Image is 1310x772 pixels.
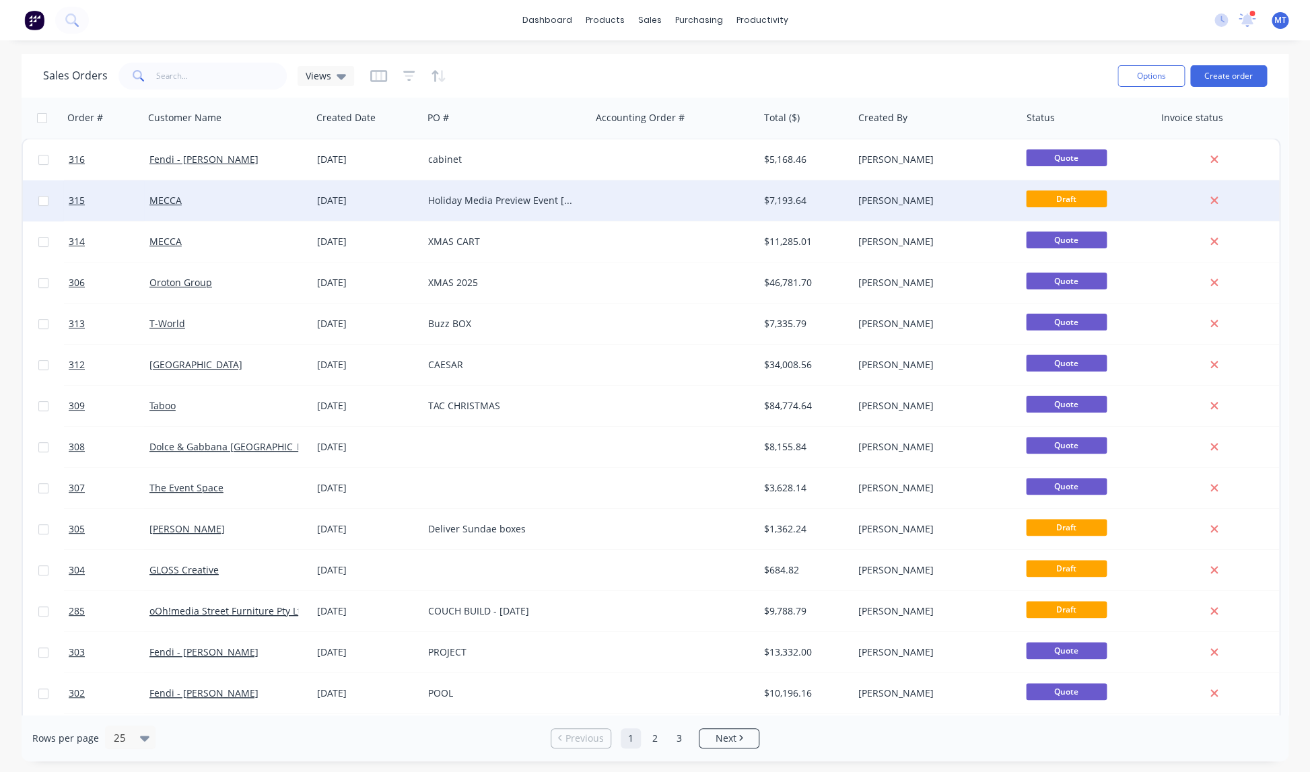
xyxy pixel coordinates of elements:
[1026,355,1107,372] span: Quote
[69,235,85,248] span: 314
[317,194,417,207] div: [DATE]
[149,440,323,453] a: Dolce & Gabbana [GEOGRAPHIC_DATA]
[428,276,578,289] div: XMAS 2025
[858,645,1007,659] div: [PERSON_NAME]
[858,399,1007,413] div: [PERSON_NAME]
[764,440,843,454] div: $8,155.84
[858,194,1007,207] div: [PERSON_NAME]
[858,563,1007,577] div: [PERSON_NAME]
[149,153,258,166] a: Fendi - [PERSON_NAME]
[69,194,85,207] span: 315
[148,111,221,125] div: Customer Name
[858,604,1007,618] div: [PERSON_NAME]
[69,345,149,385] a: 312
[69,358,85,372] span: 312
[317,522,417,536] div: [DATE]
[428,645,578,659] div: PROJECT
[43,69,108,82] h1: Sales Orders
[317,440,417,454] div: [DATE]
[69,563,85,577] span: 304
[428,194,578,207] div: Holiday Media Preview Event [GEOGRAPHIC_DATA]
[69,550,149,590] a: 304
[156,63,287,90] input: Search...
[428,358,578,372] div: CAESAR
[730,10,795,30] div: productivity
[69,399,85,413] span: 309
[428,317,578,330] div: Buzz BOX
[1026,683,1107,700] span: Quote
[1027,111,1055,125] div: Status
[764,522,843,536] div: $1,362.24
[1026,273,1107,289] span: Quote
[69,153,85,166] span: 316
[149,317,185,330] a: T-World
[32,732,99,745] span: Rows per page
[69,522,85,536] span: 305
[69,591,149,631] a: 285
[565,732,604,745] span: Previous
[1026,437,1107,454] span: Quote
[764,645,843,659] div: $13,332.00
[764,358,843,372] div: $34,008.56
[428,153,578,166] div: cabinet
[317,276,417,289] div: [DATE]
[317,153,417,166] div: [DATE]
[858,153,1007,166] div: [PERSON_NAME]
[1026,642,1107,659] span: Quote
[621,728,641,748] a: Page 1 is your current page
[149,687,258,699] a: Fendi - [PERSON_NAME]
[428,235,578,248] div: XMAS CART
[149,235,182,248] a: MECCA
[764,111,800,125] div: Total ($)
[1026,560,1107,577] span: Draft
[149,481,223,494] a: The Event Space
[149,563,219,576] a: GLOSS Creative
[149,645,258,658] a: Fendi - [PERSON_NAME]
[668,10,730,30] div: purchasing
[427,111,449,125] div: PO #
[317,317,417,330] div: [DATE]
[149,194,182,207] a: MECCA
[516,10,579,30] a: dashboard
[317,563,417,577] div: [DATE]
[764,194,843,207] div: $7,193.64
[69,714,149,755] a: 300
[428,604,578,618] div: COUCH BUILD - [DATE]
[764,481,843,495] div: $3,628.14
[715,732,736,745] span: Next
[1117,65,1185,87] button: Options
[69,427,149,467] a: 308
[316,111,376,125] div: Created Date
[317,358,417,372] div: [DATE]
[24,10,44,30] img: Factory
[317,604,417,618] div: [DATE]
[764,399,843,413] div: $84,774.64
[764,276,843,289] div: $46,781.70
[858,687,1007,700] div: [PERSON_NAME]
[699,732,759,745] a: Next page
[317,235,417,248] div: [DATE]
[1026,190,1107,207] span: Draft
[1026,232,1107,248] span: Quote
[545,728,765,748] ul: Pagination
[69,139,149,180] a: 316
[149,276,212,289] a: Oroton Group
[317,645,417,659] div: [DATE]
[596,111,685,125] div: Accounting Order #
[69,262,149,303] a: 306
[858,111,907,125] div: Created By
[69,481,85,495] span: 307
[1026,478,1107,495] span: Quote
[69,304,149,344] a: 313
[69,673,149,713] a: 302
[858,235,1007,248] div: [PERSON_NAME]
[669,728,689,748] a: Page 3
[69,386,149,426] a: 309
[858,440,1007,454] div: [PERSON_NAME]
[764,235,843,248] div: $11,285.01
[69,180,149,221] a: 315
[69,632,149,672] a: 303
[764,317,843,330] div: $7,335.79
[858,481,1007,495] div: [PERSON_NAME]
[764,687,843,700] div: $10,196.16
